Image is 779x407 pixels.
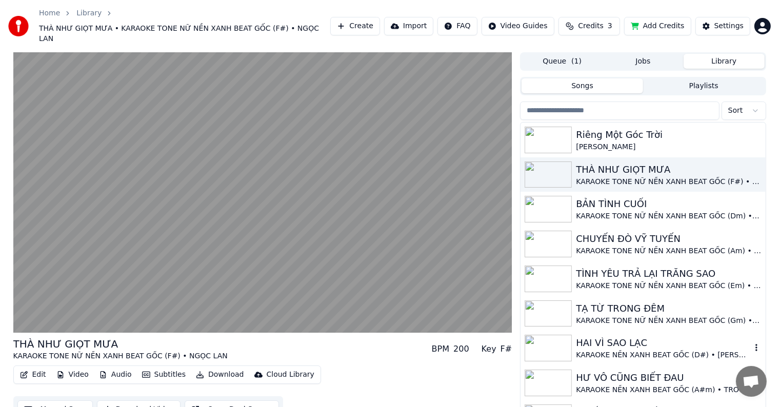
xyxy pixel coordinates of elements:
[453,343,469,355] div: 200
[482,17,554,35] button: Video Guides
[384,17,433,35] button: Import
[684,54,765,69] button: Library
[576,162,761,177] div: THÀ NHƯ GIỌT MƯA
[576,336,751,350] div: HAI VÌ SAO LẠC
[576,316,761,326] div: KARAOKE TONE NỮ NỀN XANH BEAT GỐC (Gm) • [GEOGRAPHIC_DATA]
[576,267,761,281] div: TÌNH YÊU TRẢ LẠI TRĂNG SAO
[330,17,380,35] button: Create
[437,17,477,35] button: FAQ
[192,368,248,382] button: Download
[482,343,496,355] div: Key
[522,54,603,69] button: Queue
[695,17,750,35] button: Settings
[578,21,603,31] span: Credits
[576,371,761,385] div: HƯ VÔ CŨNG BIẾT ĐAU
[624,17,691,35] button: Add Credits
[736,366,767,397] div: Open chat
[576,301,761,316] div: TẠ TỪ TRONG ĐÊM
[558,17,620,35] button: Credits3
[643,78,765,93] button: Playlists
[576,232,761,246] div: CHUYẾN ĐÒ VỸ TUYẾN
[576,281,761,291] div: KARAOKE TONE NỮ NỀN XANH BEAT GỐC (Em) • [GEOGRAPHIC_DATA]
[76,8,102,18] a: Library
[576,177,761,187] div: KARAOKE TONE NỮ NỀN XANH BEAT GỐC (F#) • NGỌC LAN
[39,24,330,44] span: THÀ NHƯ GIỌT MƯA • KARAOKE TONE NỮ NỀN XANH BEAT GỐC (F#) • NGỌC LAN
[576,142,761,152] div: [PERSON_NAME]
[522,78,643,93] button: Songs
[576,211,761,221] div: KARAOKE TONE NỮ NỀN XANH BEAT GỐC (Dm) • LỆ THU
[39,8,60,18] a: Home
[95,368,136,382] button: Audio
[714,21,744,31] div: Settings
[13,351,228,361] div: KARAOKE TONE NỮ NỀN XANH BEAT GỐC (F#) • NGỌC LAN
[52,368,93,382] button: Video
[138,368,190,382] button: Subtitles
[39,8,330,44] nav: breadcrumb
[608,21,612,31] span: 3
[8,16,29,36] img: youka
[432,343,449,355] div: BPM
[571,56,582,67] span: ( 1 )
[576,246,761,256] div: KARAOKE TONE NỮ NỀN XANH BEAT GỐC (Am) • HOÀNG OANH
[267,370,314,380] div: Cloud Library
[501,343,512,355] div: F#
[576,128,761,142] div: Riêng Một Góc Trời
[16,368,50,382] button: Edit
[603,54,684,69] button: Jobs
[13,337,228,351] div: THÀ NHƯ GIỌT MƯA
[576,385,761,395] div: KARAOKE NỀN XANH BEAT GỐC (A#m) • TRO-MUSIC
[728,106,743,116] span: Sort
[576,350,751,360] div: KARAOKE NỀN XANH BEAT GỐC (D#) • [PERSON_NAME]
[576,197,761,211] div: BẢN TÌNH CUỐI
